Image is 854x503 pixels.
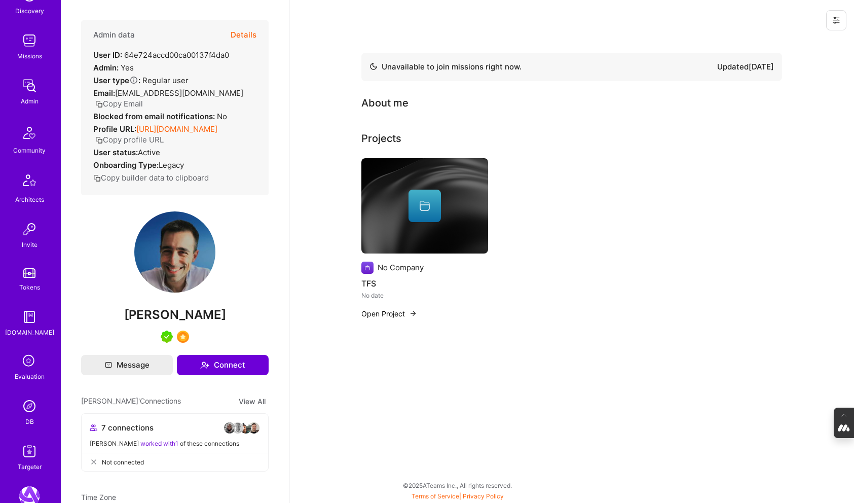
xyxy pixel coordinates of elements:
div: Targeter [18,461,42,472]
img: Community [17,121,42,145]
strong: Profile URL: [93,124,136,134]
strong: Onboarding Type: [93,160,159,170]
a: Privacy Policy [463,492,504,500]
img: teamwork [19,30,40,51]
span: Not connected [102,457,144,468]
img: admin teamwork [19,76,40,96]
img: Invite [19,219,40,239]
strong: Admin: [93,63,119,73]
div: [DOMAIN_NAME] [5,327,54,338]
i: icon Copy [93,174,101,182]
img: arrow-right [409,309,417,317]
div: About me [361,95,409,111]
img: avatar [224,422,236,434]
img: guide book [19,307,40,327]
div: Projects [361,131,401,146]
i: icon CloseGray [90,458,98,466]
div: No [93,111,227,122]
img: Skill Targeter [19,441,40,461]
div: Evaluation [15,371,45,382]
strong: User status: [93,148,138,157]
span: worked with 1 [140,440,178,447]
i: icon Copy [95,100,103,108]
i: icon Collaborator [90,424,97,432]
button: 7 connectionsavataravataravataravatar[PERSON_NAME] worked with1 of these connectionsNot connected [81,413,269,472]
button: Copy profile URL [95,134,164,145]
strong: Email: [93,88,115,98]
div: Discovery [15,6,44,16]
img: Architects [17,170,42,194]
img: avatar [248,422,260,434]
button: Open Project [361,308,417,319]
span: 7 connections [101,422,154,433]
span: Time Zone [81,493,116,501]
span: Active [138,148,160,157]
div: No Company [378,262,424,273]
div: 64e724accd00ca00137f4da0 [93,50,229,60]
div: Unavailable to join missions right now. [369,61,522,73]
a: [URL][DOMAIN_NAME] [136,124,217,134]
div: Updated [DATE] [717,61,774,73]
button: View All [236,396,269,407]
div: © 2025 ATeams Inc., All rights reserved. [61,473,854,498]
img: Admin Search [19,396,40,416]
img: A.Teamer in Residence [161,331,173,343]
div: DB [25,416,34,427]
img: avatar [232,422,244,434]
div: [PERSON_NAME] of these connections [90,438,260,449]
i: Help [129,76,138,85]
h4: Admin data [93,30,135,40]
strong: User type : [93,76,140,85]
i: icon Mail [105,362,112,369]
span: [PERSON_NAME]' Connections [81,396,181,407]
i: icon SelectionTeam [20,352,39,371]
img: cover [361,158,488,254]
img: User Avatar [134,211,215,293]
div: Admin [21,96,39,106]
div: Yes [93,62,134,73]
button: Copy Email [95,98,143,109]
img: avatar [240,422,252,434]
img: Availability [369,62,378,70]
span: [EMAIL_ADDRESS][DOMAIN_NAME] [115,88,243,98]
img: SelectionTeam [177,331,189,343]
strong: Blocked from email notifications: [93,112,217,121]
h4: TFS [361,277,488,290]
i: icon Connect [200,361,209,370]
button: Copy builder data to clipboard [93,172,209,183]
strong: User ID: [93,50,122,60]
button: Connect [177,355,269,375]
div: Architects [15,194,44,205]
div: Regular user [93,75,189,86]
a: Terms of Service [412,492,459,500]
button: Details [231,20,256,50]
span: [PERSON_NAME] [81,307,269,322]
div: No date [361,290,488,301]
button: Message [81,355,173,375]
div: Invite [22,239,38,250]
img: tokens [23,268,35,278]
img: Company logo [361,262,374,274]
span: | [412,492,504,500]
div: Missions [17,51,42,61]
div: Tokens [19,282,40,293]
span: legacy [159,160,184,170]
div: Community [13,145,46,156]
i: icon Copy [95,136,103,144]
